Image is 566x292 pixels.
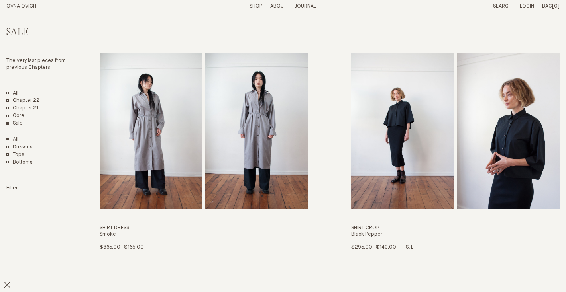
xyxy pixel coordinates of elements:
a: Core [6,113,24,119]
a: All [6,90,18,97]
h2: Sale [6,27,70,39]
h4: Smoke [100,231,308,238]
a: Home [6,4,36,9]
span: [0] [552,4,560,9]
a: Login [520,4,534,9]
a: Sale [6,120,23,127]
span: L [411,245,413,250]
a: Bottoms [6,159,33,166]
a: Shirt Dress [100,53,308,251]
span: $185.00 [124,245,144,250]
a: Journal [295,4,316,9]
span: $149.00 [376,245,396,250]
a: Chapter 21 [6,105,39,112]
img: Shirt Crop [351,53,454,208]
a: Chapter 22 [6,97,39,104]
a: Dresses [6,144,33,151]
summary: Filter [6,185,24,192]
a: Shirt Crop [351,53,560,251]
span: S [406,245,411,250]
a: Show All [6,136,18,143]
span: Bag [542,4,552,9]
summary: About [270,3,287,10]
p: The very last pieces from previous Chapters [6,58,70,71]
span: $295.00 [351,245,372,250]
a: Shop [250,4,262,9]
img: Shirt Dress [100,53,202,208]
h3: Shirt Crop [351,225,560,232]
h4: Black Pepper [351,231,560,238]
a: Search [493,4,512,9]
h3: Shirt Dress [100,225,308,232]
span: $385.00 [100,245,120,250]
a: Tops [6,152,24,158]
